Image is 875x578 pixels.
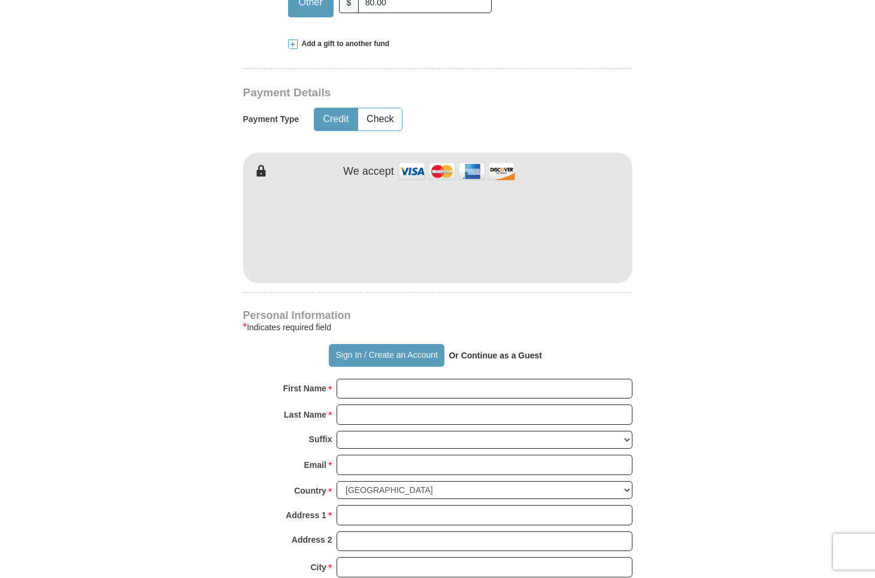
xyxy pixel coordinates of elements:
[292,531,332,548] strong: Address 2
[283,380,326,397] strong: First Name
[243,311,632,320] h4: Personal Information
[309,431,332,448] strong: Suffix
[243,114,299,124] h5: Payment Type
[304,457,326,473] strong: Email
[286,507,326,524] strong: Address 1
[329,344,444,367] button: Sign In / Create an Account
[343,165,394,178] h4: We accept
[358,108,402,130] button: Check
[243,86,549,100] h3: Payment Details
[284,406,326,423] strong: Last Name
[243,320,632,334] div: Indicates required field
[294,482,326,499] strong: Country
[397,159,517,184] img: credit cards accepted
[314,108,357,130] button: Credit
[310,559,326,576] strong: City
[449,351,542,360] strong: Or Continue as a Guest
[298,39,390,49] span: Add a gift to another fund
